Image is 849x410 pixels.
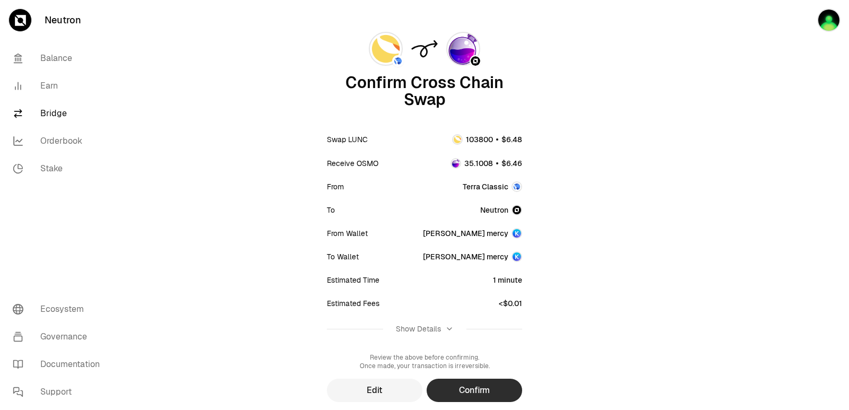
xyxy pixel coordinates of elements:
button: Show Details [327,315,522,343]
div: <$0.01 [499,298,522,309]
button: [PERSON_NAME] mercy [423,251,522,262]
img: LUNC Logo [370,33,402,65]
img: Neutron Logo [512,205,522,215]
div: Estimated Fees [327,298,379,309]
span: Terra Classic [463,181,508,192]
div: Show Details [396,324,441,334]
div: From Wallet [327,228,368,239]
button: Confirm [427,379,522,402]
a: Support [4,378,115,406]
div: Review the above before confirming. Once made, your transaction is irreversible. [327,353,522,370]
img: Account Image [512,228,522,239]
div: From [327,181,344,192]
a: Stake [4,155,115,182]
a: Orderbook [4,127,115,155]
div: To Wallet [327,251,359,262]
button: Edit [327,379,422,402]
div: Confirm Cross Chain Swap [327,74,522,108]
img: OSMO Logo [452,159,460,168]
a: Bridge [4,100,115,127]
div: Swap LUNC [327,134,368,145]
div: Receive OSMO [327,158,378,169]
a: Ecosystem [4,295,115,323]
img: OSMO Logo [447,33,479,65]
div: To [327,205,335,215]
img: Terra Classic Logo [393,56,403,66]
div: [PERSON_NAME] mercy [423,228,508,239]
a: Balance [4,45,115,72]
button: [PERSON_NAME] mercy [423,228,522,239]
img: Terra Classic Logo [512,181,522,192]
div: Estimated Time [327,275,379,285]
a: Documentation [4,351,115,378]
img: Account Image [512,251,522,262]
div: [PERSON_NAME] mercy [423,251,508,262]
a: Governance [4,323,115,351]
span: Neutron [480,205,508,215]
a: Earn [4,72,115,100]
img: sandy mercy [817,8,841,32]
div: 1 minute [493,275,522,285]
img: LUNC Logo [453,135,462,144]
img: Neutron Logo [471,56,480,66]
